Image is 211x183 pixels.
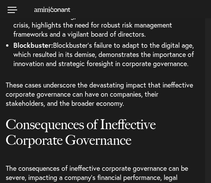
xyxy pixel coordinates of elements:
span: [PERSON_NAME] Brothers’ excessive risk-taking, which contributed to the 2008 financial crisis, hi... [13,2,196,39]
b: Blockbuster: [13,40,53,50]
h2: Consequences of Ineffective Corporate Governance [6,117,200,164]
span: These cases underscore the devastating impact that ineffective corporate governance can have on c... [6,80,193,108]
span: Blockbuster’s failure to adapt to the digital age, which resulted in its demise, demonstrates the... [13,40,194,68]
img: Amini & Conant [34,7,70,13]
a: Home [25,6,70,12]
